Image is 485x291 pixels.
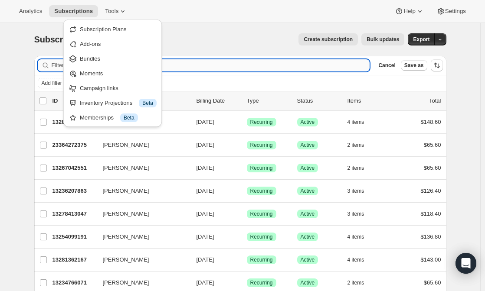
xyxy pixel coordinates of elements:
span: Create subscription [304,36,353,43]
button: [PERSON_NAME] [98,207,184,221]
button: 3 items [347,185,374,197]
span: Add-ons [80,41,101,47]
span: Recurring [250,142,273,149]
p: 13267042551 [52,164,96,172]
span: [PERSON_NAME] [103,164,149,172]
span: Active [301,119,315,126]
p: 13234766071 [52,278,96,287]
span: [DATE] [197,256,214,263]
div: 13278413047[PERSON_NAME][DATE]SuccessRecurringSuccessActive3 items$118.40 [52,208,441,220]
span: Settings [445,8,466,15]
span: Recurring [250,165,273,171]
span: [DATE] [197,119,214,125]
span: Bundles [80,55,100,62]
button: Save as [401,60,427,71]
div: 23364272375[PERSON_NAME][DATE]SuccessRecurringSuccessActive2 items$65.60 [52,139,441,151]
span: Subscriptions [34,35,91,44]
button: 4 items [347,231,374,243]
p: 13254099191 [52,233,96,241]
button: Settings [431,5,471,17]
div: Items [347,97,391,105]
span: Recurring [250,119,273,126]
p: 23364272375 [52,141,96,149]
span: $118.40 [421,210,441,217]
span: [PERSON_NAME] [103,255,149,264]
span: Active [301,210,315,217]
span: Active [301,279,315,286]
span: Recurring [250,256,273,263]
span: [DATE] [197,233,214,240]
button: 2 items [347,277,374,289]
p: Total [429,97,441,105]
span: $126.40 [421,188,441,194]
div: 13236207863[PERSON_NAME][DATE]SuccessRecurringSuccessActive3 items$126.40 [52,185,441,197]
button: Inventory Projections [66,96,159,110]
span: [PERSON_NAME] [103,141,149,149]
span: [PERSON_NAME] [103,233,149,241]
div: 13254099191[PERSON_NAME][DATE]SuccessRecurringSuccessActive4 items$136.80 [52,231,441,243]
button: 2 items [347,139,374,151]
span: Recurring [250,188,273,194]
button: Memberships [66,110,159,124]
span: 2 items [347,279,364,286]
span: Recurring [250,233,273,240]
button: Help [390,5,429,17]
span: Subscriptions [54,8,93,15]
button: [PERSON_NAME] [98,138,184,152]
button: Campaign links [66,81,159,95]
span: Recurring [250,279,273,286]
p: 13278413047 [52,210,96,218]
span: [PERSON_NAME] [103,210,149,218]
span: Subscription Plans [80,26,127,32]
span: [PERSON_NAME] [103,187,149,195]
div: 13281362167[PERSON_NAME][DATE]SuccessRecurringSuccessActive4 items$143.00 [52,254,441,266]
span: 3 items [347,210,364,217]
span: $136.80 [421,233,441,240]
span: $148.60 [421,119,441,125]
span: [DATE] [197,279,214,286]
span: $143.00 [421,256,441,263]
span: $65.60 [424,142,441,148]
div: Memberships [80,113,157,122]
button: [PERSON_NAME] [98,184,184,198]
span: Moments [80,70,103,77]
span: Analytics [19,8,42,15]
p: 13284638967 [52,118,96,126]
span: Recurring [250,210,273,217]
button: Add-ons [66,37,159,51]
span: Tools [105,8,118,15]
button: Add filter [38,78,72,88]
button: 3 items [347,208,374,220]
div: 13234766071[PERSON_NAME][DATE]SuccessRecurringSuccessActive2 items$65.60 [52,277,441,289]
span: Export [413,36,429,43]
button: Create subscription [298,33,358,45]
button: Export [408,33,435,45]
div: Inventory Projections [80,99,157,107]
span: [DATE] [197,210,214,217]
p: Status [297,97,341,105]
button: Moments [66,66,159,80]
span: 2 items [347,165,364,171]
button: Analytics [14,5,47,17]
span: Active [301,256,315,263]
span: Save as [404,62,424,69]
p: ID [52,97,96,105]
span: 4 items [347,119,364,126]
span: Cancel [378,62,395,69]
button: [PERSON_NAME] [98,230,184,244]
button: Subscription Plans [66,22,159,36]
span: Active [301,142,315,149]
span: $65.60 [424,165,441,171]
button: Tools [100,5,132,17]
button: Bundles [66,52,159,65]
span: Help [403,8,415,15]
div: 13267042551[PERSON_NAME][DATE]SuccessRecurringSuccessActive2 items$65.60 [52,162,441,174]
span: Active [301,188,315,194]
div: Open Intercom Messenger [456,253,476,274]
p: Billing Date [197,97,240,105]
span: Active [301,233,315,240]
div: IDCustomerBilling DateTypeStatusItemsTotal [52,97,441,105]
span: 2 items [347,142,364,149]
button: 4 items [347,116,374,128]
span: [PERSON_NAME] [103,278,149,287]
